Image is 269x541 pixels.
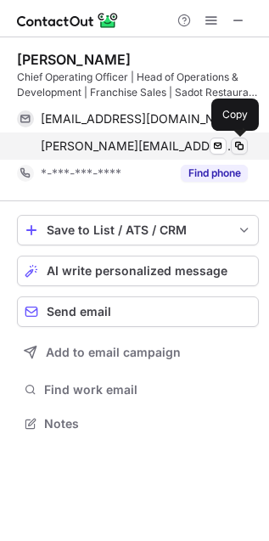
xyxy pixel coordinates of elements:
span: [EMAIL_ADDRESS][DOMAIN_NAME] [41,111,235,127]
button: Find work email [17,378,259,402]
button: AI write personalized message [17,256,259,286]
span: Find work email [44,382,252,397]
span: Send email [47,305,111,318]
span: Notes [44,416,252,431]
button: save-profile-one-click [17,215,259,245]
span: AI write personalized message [47,264,227,278]
div: [PERSON_NAME] [17,51,131,68]
button: Send email [17,296,259,327]
span: [PERSON_NAME][EMAIL_ADDRESS][PERSON_NAME][DOMAIN_NAME] [41,138,235,154]
div: Save to List / ATS / CRM [47,223,229,237]
div: Chief Operating Officer | Head of Operations & Development | Franchise Sales | Sadot Restaurant B... [17,70,259,100]
button: Notes [17,412,259,436]
span: Add to email campaign [46,346,181,359]
button: Add to email campaign [17,337,259,368]
img: ContactOut v5.3.10 [17,10,119,31]
button: Reveal Button [181,165,248,182]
